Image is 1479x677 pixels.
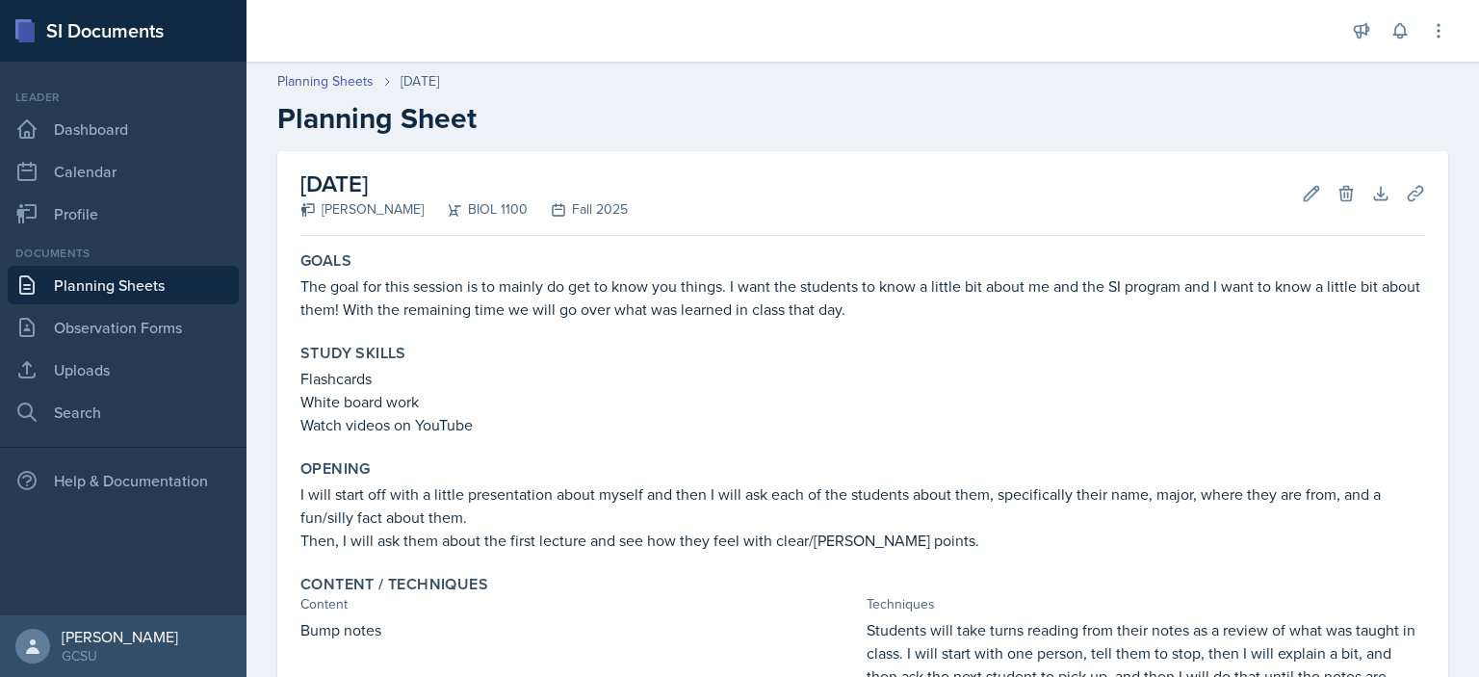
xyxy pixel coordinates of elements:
[8,266,239,304] a: Planning Sheets
[300,199,424,220] div: [PERSON_NAME]
[300,618,859,641] p: Bump notes
[300,413,1425,436] p: Watch videos on YouTube
[8,245,239,262] div: Documents
[277,101,1448,136] h2: Planning Sheet
[300,390,1425,413] p: White board work
[867,594,1425,614] div: Techniques
[300,251,351,271] label: Goals
[8,308,239,347] a: Observation Forms
[300,529,1425,552] p: Then, I will ask them about the first lecture and see how they feel with clear/[PERSON_NAME] points.
[8,393,239,431] a: Search
[277,71,374,91] a: Planning Sheets
[8,351,239,389] a: Uploads
[424,199,528,220] div: BIOL 1100
[300,575,488,594] label: Content / Techniques
[8,152,239,191] a: Calendar
[300,274,1425,321] p: The goal for this session is to mainly do get to know you things. I want the students to know a l...
[62,646,178,665] div: GCSU
[62,627,178,646] div: [PERSON_NAME]
[300,344,406,363] label: Study Skills
[8,461,239,500] div: Help & Documentation
[300,482,1425,529] p: I will start off with a little presentation about myself and then I will ask each of the students...
[300,367,1425,390] p: Flashcards
[8,89,239,106] div: Leader
[528,199,628,220] div: Fall 2025
[300,459,371,479] label: Opening
[8,195,239,233] a: Profile
[300,594,859,614] div: Content
[8,110,239,148] a: Dashboard
[401,71,439,91] div: [DATE]
[300,167,628,201] h2: [DATE]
